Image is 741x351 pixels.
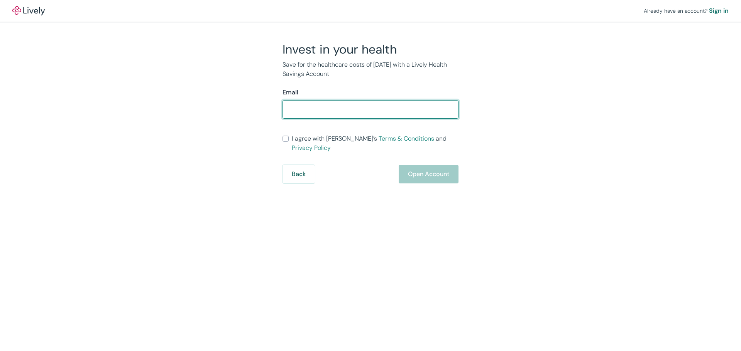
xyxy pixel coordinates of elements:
a: Privacy Policy [292,144,331,152]
span: I agree with [PERSON_NAME]’s and [292,134,458,153]
div: Already have an account? [644,6,729,15]
button: Back [283,165,315,183]
h2: Invest in your health [283,42,458,57]
a: Terms & Conditions [379,134,434,143]
a: Sign in [709,6,729,15]
label: Email [283,88,298,97]
a: LivelyLively [12,6,45,15]
p: Save for the healthcare costs of [DATE] with a Lively Health Savings Account [283,60,458,79]
img: Lively [12,6,45,15]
